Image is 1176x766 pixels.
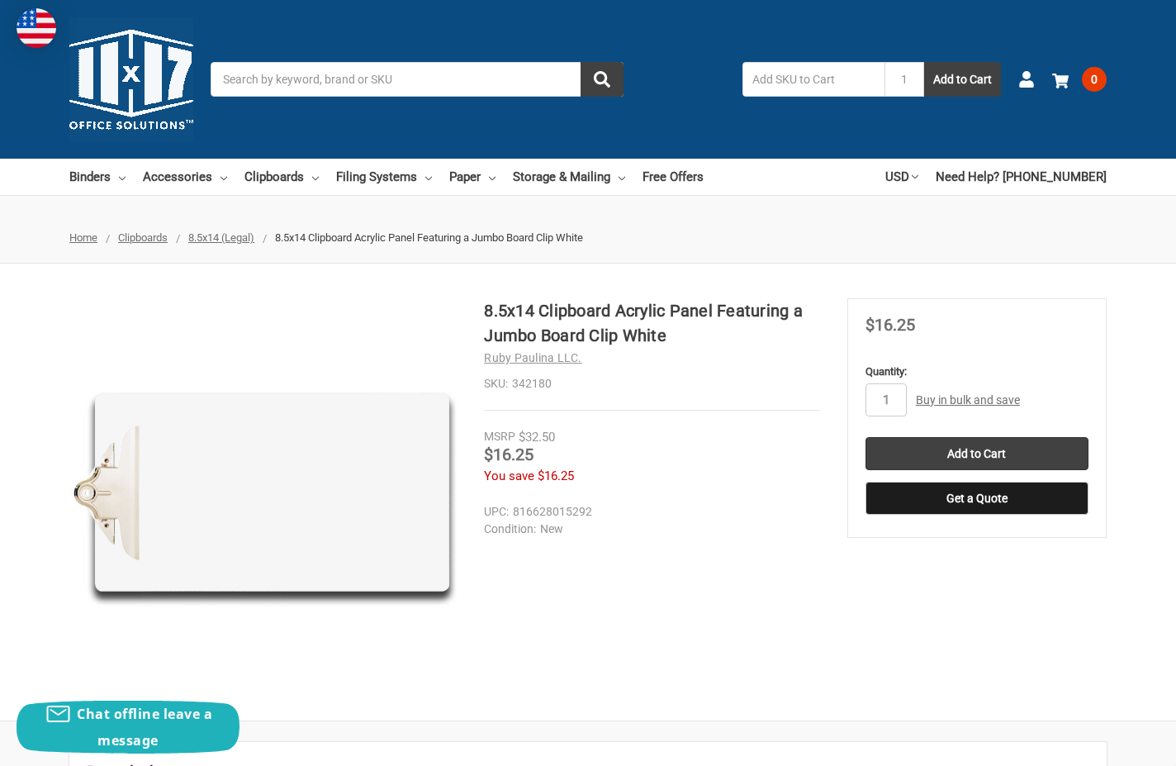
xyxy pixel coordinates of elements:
[77,705,212,749] span: Chat offline leave a message
[484,428,515,445] div: MSRP
[538,469,574,483] span: $16.25
[484,503,813,521] dd: 816628015292
[924,62,1001,97] button: Add to Cart
[916,393,1020,407] a: Buy in bulk and save
[449,159,496,195] a: Paper
[742,62,884,97] input: Add SKU to Cart
[1052,58,1107,101] a: 0
[865,364,1088,380] label: Quantity:
[643,159,704,195] a: Free Offers
[936,159,1107,195] a: Need Help? [PHONE_NUMBER]
[244,159,319,195] a: Clipboards
[484,469,534,483] span: You save
[69,231,97,244] a: Home
[513,159,625,195] a: Storage & Mailing
[865,315,915,335] span: $16.25
[17,701,239,754] button: Chat offline leave a message
[69,159,126,195] a: Binders
[275,231,583,244] span: 8.5x14 Clipboard Acrylic Panel Featuring a Jumbo Board Clip White
[519,430,555,445] span: $32.50
[17,8,56,48] img: duty and tax information for United States
[865,437,1088,470] input: Add to Cart
[885,159,918,195] a: USD
[211,62,624,97] input: Search by keyword, brand or SKU
[484,375,820,393] dd: 342180
[188,231,254,244] a: 8.5x14 (Legal)
[69,17,193,141] img: 11x17.com
[484,445,533,464] span: $16.25
[865,482,1088,515] button: Get a Quote
[484,521,536,538] dt: Condition:
[69,298,457,686] img: 8.5x14 Clipboard Acrylic Panel Featuring a Jumbo Board Clip White
[118,231,168,244] a: Clipboards
[484,351,581,364] a: Ruby Paulina LLC.
[143,159,227,195] a: Accessories
[484,298,820,348] h1: 8.5x14 Clipboard Acrylic Panel Featuring a Jumbo Board Clip White
[336,159,432,195] a: Filing Systems
[484,503,509,521] dt: UPC:
[484,521,813,538] dd: New
[1082,67,1107,92] span: 0
[484,375,508,393] dt: SKU:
